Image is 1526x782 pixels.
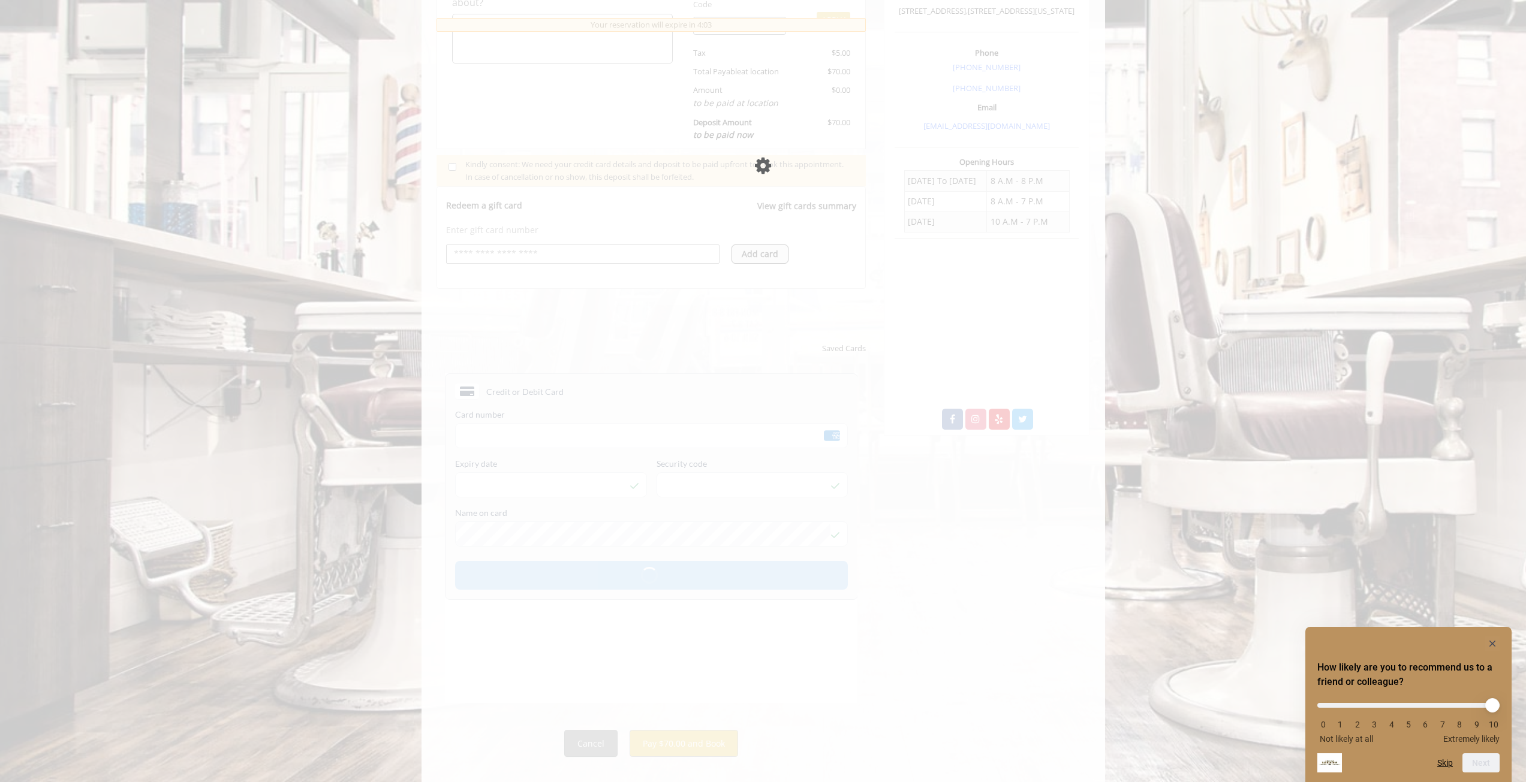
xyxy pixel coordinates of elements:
[1453,720,1465,729] li: 8
[1485,636,1500,651] button: Hide survey
[1317,660,1500,689] h2: How likely are you to recommend us to a friend or colleague? Select an option from 0 to 10, with ...
[1488,720,1500,729] li: 10
[1471,720,1483,729] li: 9
[1352,720,1364,729] li: 2
[1334,720,1346,729] li: 1
[1419,720,1431,729] li: 6
[1386,720,1398,729] li: 4
[1317,694,1500,744] div: How likely are you to recommend us to a friend or colleague? Select an option from 0 to 10, with ...
[1462,753,1500,772] button: Next question
[1368,720,1380,729] li: 3
[1317,720,1329,729] li: 0
[1317,636,1500,772] div: How likely are you to recommend us to a friend or colleague? Select an option from 0 to 10, with ...
[1437,720,1449,729] li: 7
[1437,758,1453,768] button: Skip
[1320,734,1373,744] span: Not likely at all
[1443,734,1500,744] span: Extremely likely
[1402,720,1414,729] li: 5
